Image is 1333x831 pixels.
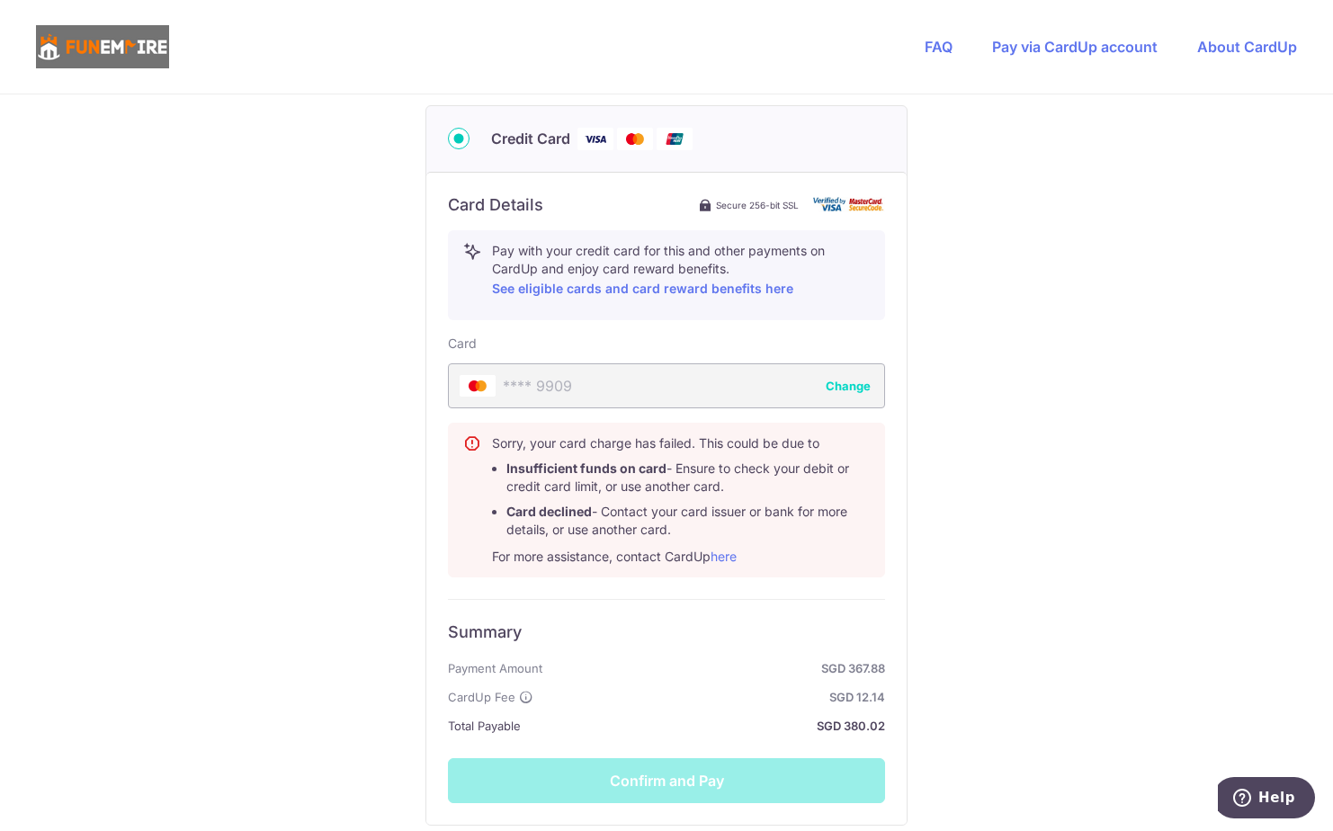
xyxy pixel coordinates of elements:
[925,38,953,56] a: FAQ
[492,434,870,566] div: Sorry, your card charge has failed. This could be due to For more assistance, contact CardUp
[1197,38,1297,56] a: About CardUp
[506,503,870,539] li: - Contact your card issuer or bank for more details, or use another card.
[448,335,477,353] label: Card
[506,504,592,519] b: Card declined
[448,621,885,643] h6: Summary
[448,715,521,737] span: Total Payable
[826,377,871,395] button: Change
[711,549,737,564] a: here
[813,197,885,212] img: card secure
[716,198,799,212] span: Secure 256-bit SSL
[448,128,885,150] div: Credit Card Visa Mastercard Union Pay
[550,657,885,679] strong: SGD 367.88
[448,686,515,708] span: CardUp Fee
[992,38,1158,56] a: Pay via CardUp account
[617,128,653,150] img: Mastercard
[577,128,613,150] img: Visa
[492,281,793,296] a: See eligible cards and card reward benefits here
[1218,777,1315,822] iframe: Opens a widget where you can find more information
[506,460,666,476] b: Insufficient funds on card
[506,460,870,496] li: - Ensure to check your debit or credit card limit, or use another card.
[491,128,570,149] span: Credit Card
[492,242,870,299] p: Pay with your credit card for this and other payments on CardUp and enjoy card reward benefits.
[448,194,543,216] h6: Card Details
[448,657,542,679] span: Payment Amount
[528,715,885,737] strong: SGD 380.02
[657,128,693,150] img: Union Pay
[541,686,885,708] strong: SGD 12.14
